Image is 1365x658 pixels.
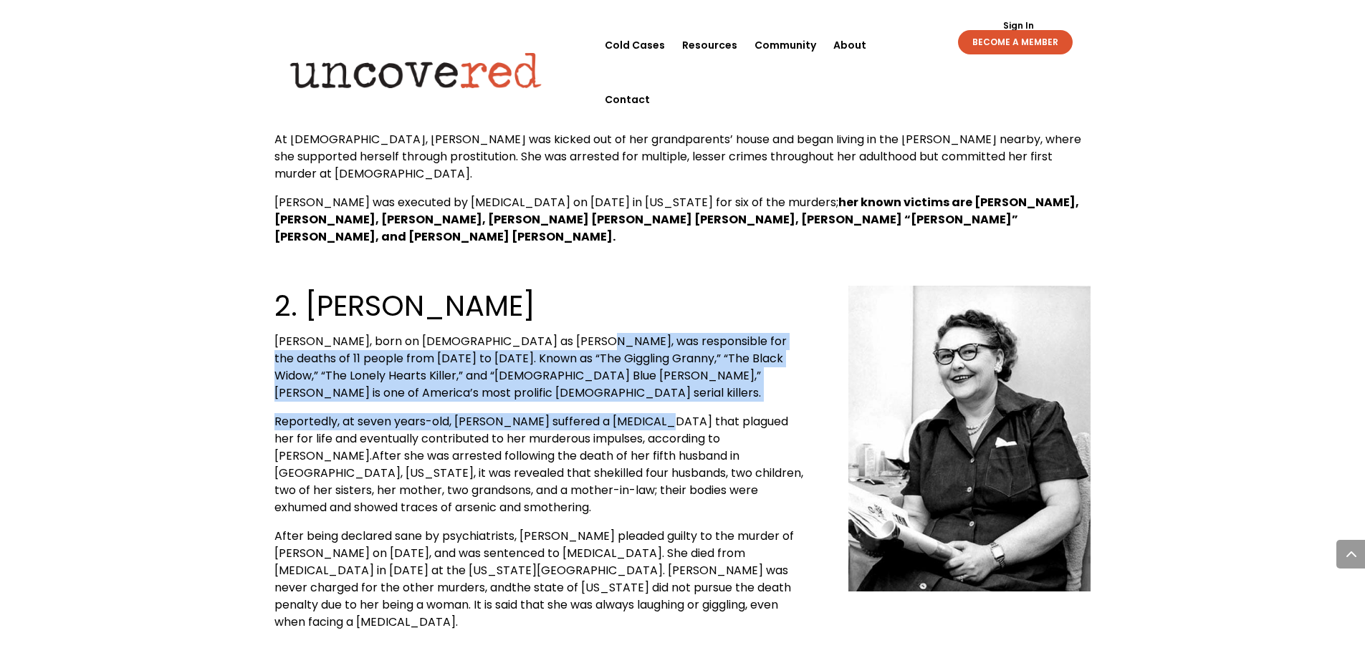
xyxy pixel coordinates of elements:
[682,18,737,72] a: Resources
[274,579,791,630] span: the state of [US_STATE] did not pursue the death penalty due to her being a woman. It is said tha...
[995,21,1042,30] a: Sign In
[833,18,866,72] a: About
[848,286,1091,591] img: m-8314
[274,286,535,326] span: 2. [PERSON_NAME]
[274,131,1081,182] span: At [DEMOGRAPHIC_DATA], [PERSON_NAME] was kicked out of her grandparents’ house and began living i...
[274,482,758,516] span: ; their bodies were exhumed and showed traces of arsenic and smothering.
[605,18,665,72] a: Cold Cases
[274,528,794,596] span: After being declared sane by psychiatrists, [PERSON_NAME] pleaded guilty to the murder of [PERSON...
[278,42,554,98] img: Uncovered logo
[274,194,1079,245] strong: her known victims are [PERSON_NAME], [PERSON_NAME], [PERSON_NAME], [PERSON_NAME] [PERSON_NAME] [P...
[274,194,1079,245] span: [PERSON_NAME] was executed by [MEDICAL_DATA] on [DATE] in [US_STATE] for six of the murders;
[958,30,1073,54] a: BECOME A MEMBER
[605,72,650,127] a: Contact
[755,18,816,72] a: Community
[274,447,739,481] span: After she was arrested following the death of her fifth husband in [GEOGRAPHIC_DATA], [US_STATE],...
[274,333,787,401] span: [PERSON_NAME], born on [DEMOGRAPHIC_DATA] as [PERSON_NAME], was responsible for the deaths of 11 ...
[274,465,803,498] span: killed four husbands, two children, two of her sisters, her mother, two grandsons, and a mother-i...
[274,413,788,464] span: Reportedly, at seven years-old, [PERSON_NAME] suffered a [MEDICAL_DATA] that plagued her for life...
